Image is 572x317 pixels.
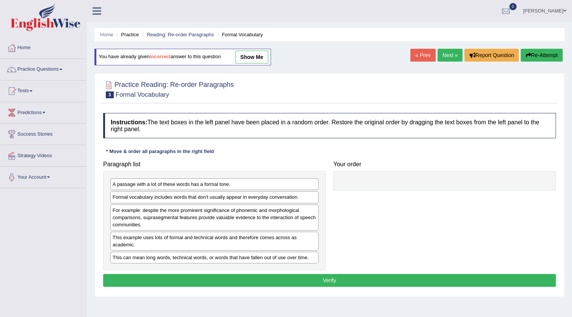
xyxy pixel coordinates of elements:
h2: Practice Reading: Re-order Paragraphs [103,79,234,98]
div: * Move & order all paragraphs in the right field [103,148,217,155]
a: Strategy Videos [0,145,87,164]
b: incorrect [150,54,171,60]
a: Practice Questions [0,59,87,78]
a: Home [0,37,87,56]
a: Next » [438,49,462,62]
small: Formal Vocabulary [116,91,169,98]
li: Practice [114,31,139,38]
button: Re-Attempt [521,49,563,62]
div: Formal vocabulary includes words that don't usually appear in everyday conversation. [110,191,318,203]
a: Home [100,32,113,37]
button: Report Question [464,49,519,62]
span: 3 [106,91,114,98]
div: A passage with a lot of these words has a formal tone. [110,178,318,190]
span: 0 [509,3,517,10]
a: « Prev [410,49,435,62]
a: Tests [0,80,87,99]
a: Success Stories [0,124,87,142]
div: This example uses lots of formal and technical words and therefore comes across as academic. [110,232,318,251]
div: You have already given answer to this question [94,49,271,65]
li: Formal Vocabulary [215,31,263,38]
a: Predictions [0,102,87,121]
h4: Your order [333,161,556,168]
a: Your Account [0,167,87,186]
button: Verify [103,274,556,287]
a: Reading: Re-order Paragraphs [147,32,214,37]
h4: The text boxes in the left panel have been placed in a random order. Restore the original order b... [103,113,556,138]
div: This can mean long words, technical words, or words that have fallen out of use over time. [110,252,318,263]
div: For example: despite the more prominent significance of phonemic and morphological comparisons, s... [110,204,318,230]
a: show me [235,51,268,63]
b: Instructions: [111,119,147,125]
h4: Paragraph list [103,161,326,168]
